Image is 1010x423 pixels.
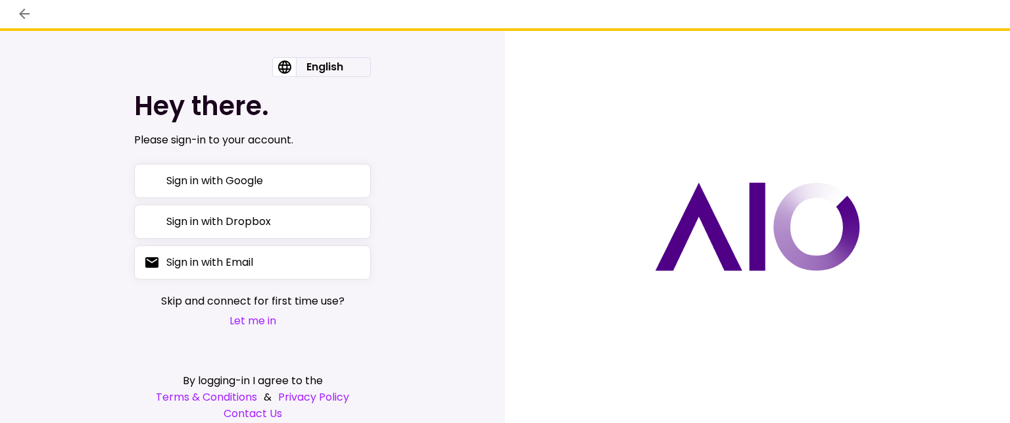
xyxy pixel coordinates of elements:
span: Skip and connect for first time use? [161,293,345,309]
div: By logging-in I agree to the [134,372,371,389]
a: Privacy Policy [278,389,349,405]
div: English [296,58,354,76]
div: Sign in with Email [166,254,253,270]
img: AIO logo [655,182,860,271]
button: Sign in with Google [134,164,371,198]
div: Please sign-in to your account. [134,132,371,148]
button: Sign in with Dropbox [134,205,371,239]
div: & [134,389,371,405]
h1: Hey there. [134,90,371,122]
div: Sign in with Google [166,172,263,189]
a: Contact Us [134,405,371,422]
button: back [13,3,36,25]
a: Terms & Conditions [156,389,257,405]
div: Sign in with Dropbox [166,213,271,230]
button: Let me in [161,312,345,329]
button: Sign in with Email [134,245,371,280]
